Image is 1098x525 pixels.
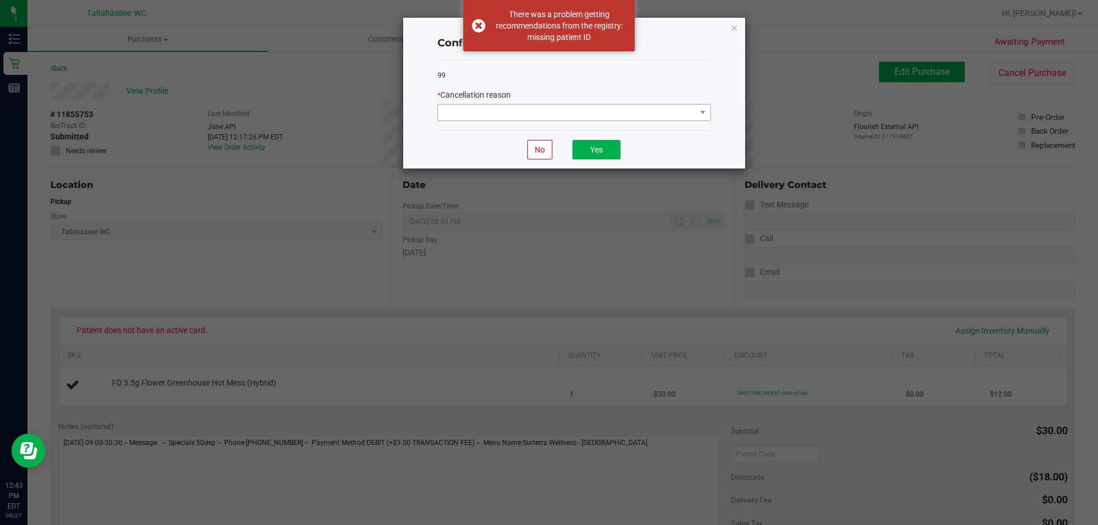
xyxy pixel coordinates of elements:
[730,21,738,34] button: Close
[11,434,46,468] iframe: Resource center
[527,140,552,159] button: No
[492,9,626,43] div: There was a problem getting recommendations from the registry: missing patient ID
[440,90,511,99] span: Cancellation reason
[572,140,620,159] button: Yes
[437,71,445,79] span: 99
[437,36,711,51] h4: Confirm order cancellation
